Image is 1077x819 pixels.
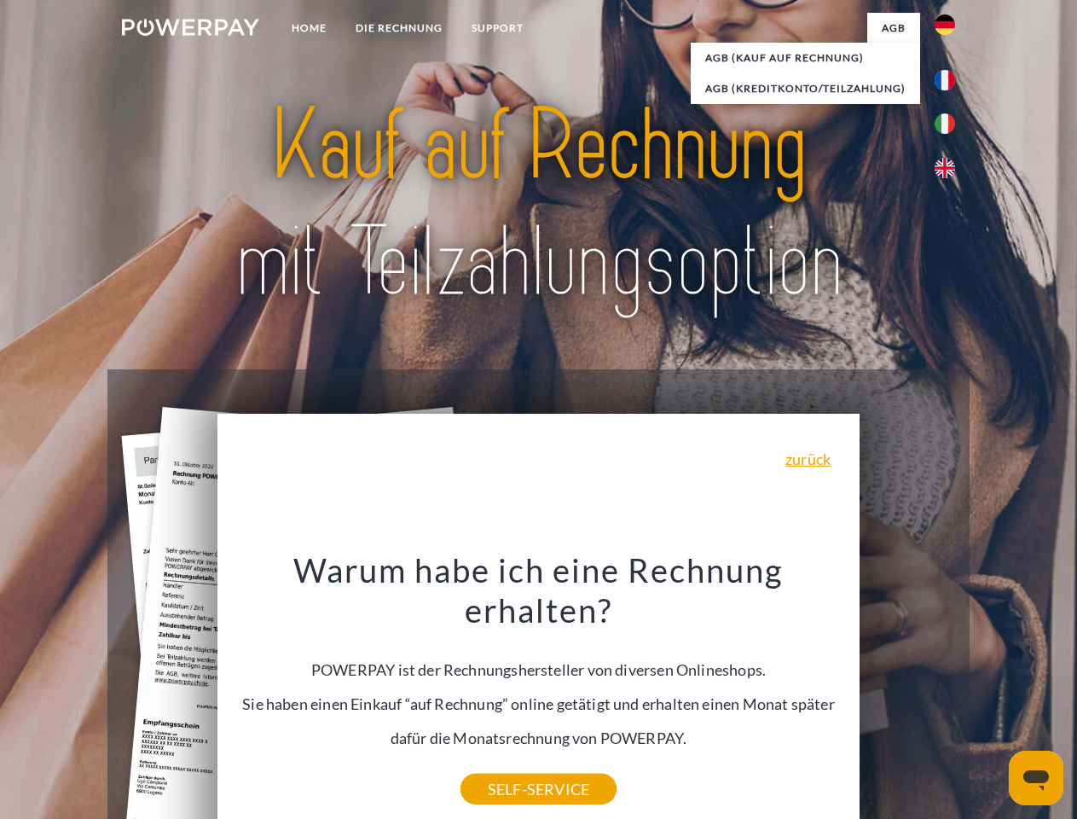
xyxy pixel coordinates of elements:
[785,451,831,467] a: zurück
[935,113,955,134] img: it
[122,19,259,36] img: logo-powerpay-white.svg
[163,82,914,327] img: title-powerpay_de.svg
[1009,751,1063,805] iframe: Schaltfläche zum Öffnen des Messaging-Fensters
[341,13,457,44] a: DIE RECHNUNG
[460,774,617,804] a: SELF-SERVICE
[935,15,955,35] img: de
[935,70,955,90] img: fr
[277,13,341,44] a: Home
[935,158,955,178] img: en
[867,13,920,44] a: agb
[457,13,538,44] a: SUPPORT
[228,549,850,631] h3: Warum habe ich eine Rechnung erhalten?
[691,73,920,104] a: AGB (Kreditkonto/Teilzahlung)
[691,43,920,73] a: AGB (Kauf auf Rechnung)
[228,549,850,789] div: POWERPAY ist der Rechnungshersteller von diversen Onlineshops. Sie haben einen Einkauf “auf Rechn...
